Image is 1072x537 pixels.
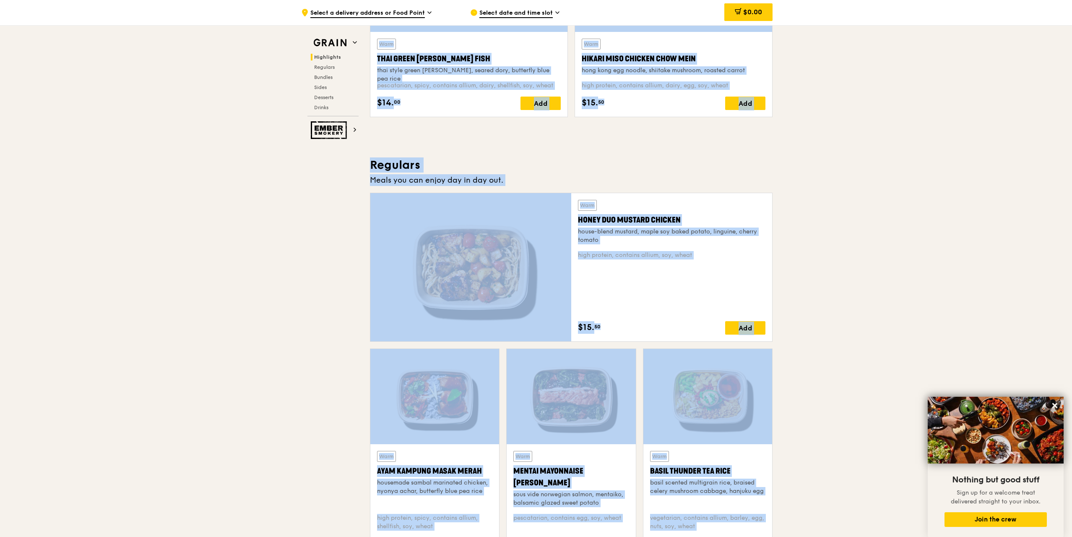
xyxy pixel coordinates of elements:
button: Join the crew [945,512,1047,527]
img: Grain web logo [311,35,349,50]
div: pescatarian, spicy, contains allium, dairy, shellfish, soy, wheat [377,81,561,90]
div: Meals you can enjoy day in day out. [370,174,773,186]
span: $0.00 [743,8,762,16]
div: Mentai Mayonnaise [PERSON_NAME] [513,465,629,489]
div: Add [520,97,561,110]
div: Warm [377,451,396,462]
div: Add [725,97,765,110]
div: Warm [513,451,532,462]
div: sous vide norwegian salmon, mentaiko, balsamic glazed sweet potato [513,490,629,507]
div: high protein, contains allium, dairy, egg, soy, wheat [582,81,765,90]
div: Warm [650,451,669,462]
span: 00 [394,99,401,105]
span: Nothing but good stuff [952,475,1039,485]
span: Sign up for a welcome treat delivered straight to your inbox. [951,489,1041,505]
span: $14. [377,97,394,109]
span: Desserts [314,94,333,100]
span: Highlights [314,54,341,60]
img: Ember Smokery web logo [311,121,349,139]
span: Bundles [314,74,333,80]
span: Regulars [314,64,335,70]
div: Hikari Miso Chicken Chow Mein [582,53,765,65]
div: high protein, contains allium, soy, wheat [578,251,765,259]
span: 50 [594,323,601,330]
div: Thai Green [PERSON_NAME] Fish [377,53,561,65]
div: Basil Thunder Tea Rice [650,465,765,477]
div: vegetarian, contains allium, barley, egg, nuts, soy, wheat [650,514,765,531]
div: housemade sambal marinated chicken, nyonya achar, butterfly blue pea rice [377,479,492,495]
div: Warm [578,200,597,211]
div: Add [725,321,765,335]
div: high protein, spicy, contains allium, shellfish, soy, wheat [377,514,492,531]
div: house-blend mustard, maple soy baked potato, linguine, cherry tomato [578,228,765,244]
div: hong kong egg noodle, shiitake mushroom, roasted carrot [582,66,765,75]
span: Select a delivery address or Food Point [310,9,425,18]
div: basil scented multigrain rice, braised celery mushroom cabbage, hanjuku egg [650,479,765,495]
span: $15. [582,97,598,109]
button: Close [1048,399,1062,412]
span: Select date and time slot [479,9,553,18]
span: 50 [598,99,604,105]
h3: Regulars [370,157,773,173]
span: Sides [314,84,327,90]
span: Drinks [314,105,328,110]
div: Ayam Kampung Masak Merah [377,465,492,477]
span: $15. [578,321,594,334]
div: Honey Duo Mustard Chicken [578,214,765,226]
img: DSC07876-Edit02-Large.jpeg [928,397,1064,464]
div: Warm [582,39,601,50]
div: pescatarian, contains egg, soy, wheat [513,514,629,531]
div: Warm [377,39,396,50]
div: thai style green [PERSON_NAME], seared dory, butterfly blue pea rice [377,66,561,83]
